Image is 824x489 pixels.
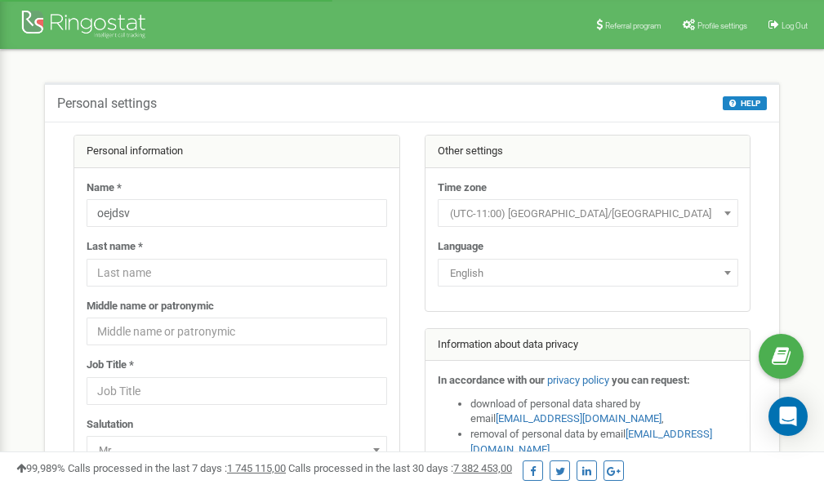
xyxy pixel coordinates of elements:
label: Time zone [438,180,487,196]
label: Language [438,239,483,255]
a: privacy policy [547,374,609,386]
li: removal of personal data by email , [470,427,738,457]
input: Middle name or patronymic [87,318,387,345]
li: download of personal data shared by email , [470,397,738,427]
strong: you can request: [612,374,690,386]
span: English [443,262,733,285]
input: Name [87,199,387,227]
div: Open Intercom Messenger [768,397,808,436]
button: HELP [723,96,767,110]
span: Calls processed in the last 30 days : [288,462,512,474]
label: Salutation [87,417,133,433]
div: Personal information [74,136,399,168]
span: English [438,259,738,287]
div: Other settings [425,136,751,168]
span: Calls processed in the last 7 days : [68,462,286,474]
a: [EMAIL_ADDRESS][DOMAIN_NAME] [496,412,661,425]
span: (UTC-11:00) Pacific/Midway [443,202,733,225]
u: 1 745 115,00 [227,462,286,474]
h5: Personal settings [57,96,157,111]
span: (UTC-11:00) Pacific/Midway [438,199,738,227]
span: Mr. [92,439,381,462]
label: Middle name or patronymic [87,299,214,314]
span: Log Out [782,21,808,30]
label: Last name * [87,239,143,255]
strong: In accordance with our [438,374,545,386]
span: Profile settings [697,21,747,30]
input: Job Title [87,377,387,405]
span: Referral program [605,21,661,30]
input: Last name [87,259,387,287]
div: Information about data privacy [425,329,751,362]
span: 99,989% [16,462,65,474]
label: Job Title * [87,358,134,373]
label: Name * [87,180,122,196]
u: 7 382 453,00 [453,462,512,474]
span: Mr. [87,436,387,464]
